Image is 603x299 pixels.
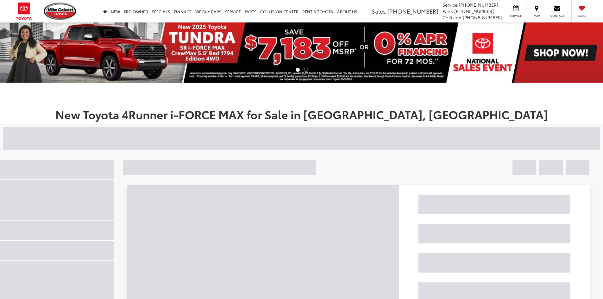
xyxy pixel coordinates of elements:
[463,14,502,21] span: [PHONE_NUMBER]
[443,2,457,8] span: Service
[443,8,453,14] span: Parts
[454,8,494,14] span: [PHONE_NUMBER]
[372,7,386,15] span: Sales
[530,14,543,18] span: Map
[443,14,462,21] span: Collision
[459,2,498,8] span: [PHONE_NUMBER]
[575,14,589,18] span: Saved
[387,7,438,15] span: [PHONE_NUMBER]
[44,3,77,20] img: Mike Calvert Toyota
[509,14,523,18] span: Service
[550,14,564,18] span: Contact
